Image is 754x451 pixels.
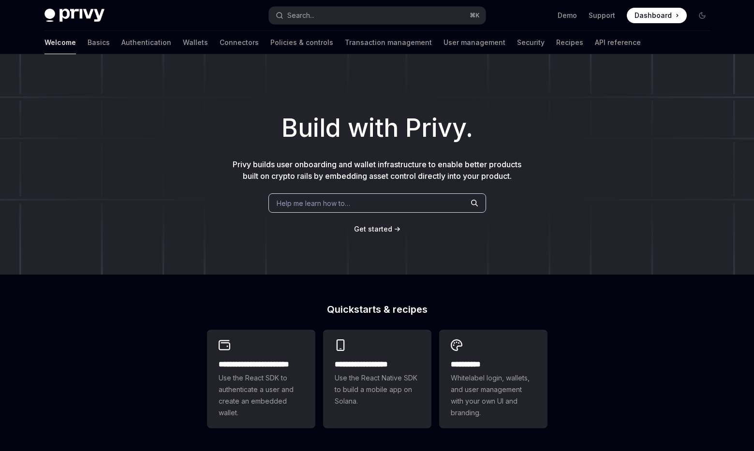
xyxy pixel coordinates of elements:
[345,31,432,54] a: Transaction management
[444,31,505,54] a: User management
[220,31,259,54] a: Connectors
[695,8,710,23] button: Toggle dark mode
[635,11,672,20] span: Dashboard
[277,198,350,208] span: Help me learn how to…
[354,224,392,234] a: Get started
[558,11,577,20] a: Demo
[595,31,641,54] a: API reference
[439,330,547,428] a: **** *****Whitelabel login, wallets, and user management with your own UI and branding.
[88,31,110,54] a: Basics
[121,31,171,54] a: Authentication
[517,31,545,54] a: Security
[335,372,420,407] span: Use the React Native SDK to build a mobile app on Solana.
[183,31,208,54] a: Wallets
[15,109,739,147] h1: Build with Privy.
[269,7,486,24] button: Search...⌘K
[233,160,521,181] span: Privy builds user onboarding and wallet infrastructure to enable better products built on crypto ...
[287,10,314,21] div: Search...
[589,11,615,20] a: Support
[44,9,104,22] img: dark logo
[354,225,392,233] span: Get started
[323,330,431,428] a: **** **** **** ***Use the React Native SDK to build a mobile app on Solana.
[470,12,480,19] span: ⌘ K
[451,372,536,419] span: Whitelabel login, wallets, and user management with your own UI and branding.
[207,305,547,314] h2: Quickstarts & recipes
[556,31,583,54] a: Recipes
[219,372,304,419] span: Use the React SDK to authenticate a user and create an embedded wallet.
[627,8,687,23] a: Dashboard
[44,31,76,54] a: Welcome
[270,31,333,54] a: Policies & controls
